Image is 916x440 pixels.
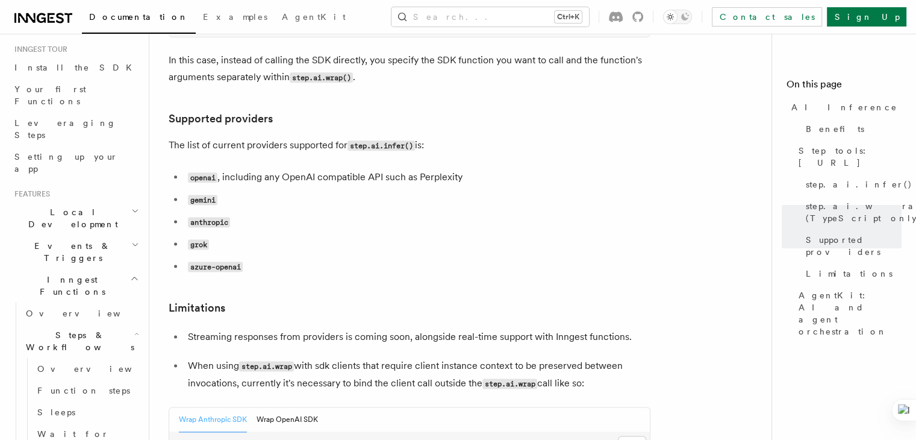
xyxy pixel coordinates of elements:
a: Limitations [801,263,902,284]
a: Your first Functions [10,78,142,112]
span: Sleeps [37,407,75,417]
a: Install the SDK [10,57,142,78]
a: step.ai.infer() [801,174,902,195]
p: The list of current providers supported for is: [169,137,650,154]
button: Local Development [10,201,142,235]
span: Supported providers [806,234,902,258]
a: Benefits [801,118,902,140]
span: Documentation [89,12,188,22]
span: Limitations [806,268,893,280]
a: Leveraging Steps [10,112,142,146]
span: Your first Functions [14,84,86,106]
button: Wrap OpenAI SDK [257,407,318,432]
span: Install the SDK [14,63,139,72]
h4: On this page [787,77,902,96]
code: grok [188,239,209,250]
span: Features [10,189,50,199]
p: Streaming responses from providers is coming soon, alongside real-time support with Inngest funct... [188,328,650,345]
li: , including any OpenAI compatible API such as Perplexity [184,169,650,186]
p: In this case, instead of calling the SDK directly, you specify the SDK function you want to call ... [169,52,650,86]
code: gemini [188,195,217,205]
span: AgentKit: AI and agent orchestration [799,289,902,338]
button: Inngest Functions [10,269,142,303]
a: Sign Up [827,7,906,27]
span: Leveraging Steps [14,118,116,140]
span: Setting up your app [14,152,118,174]
span: Overview [26,309,150,318]
button: Toggle dark mode [663,10,692,24]
a: step.ai.wrap() (TypeScript only) [801,195,902,229]
a: Sleeps [33,401,142,423]
a: Step tools: [URL] [794,140,902,174]
a: Documentation [82,4,196,34]
p: When using with sdk clients that require client instance context to be preserved between invocati... [188,357,650,392]
button: Steps & Workflows [21,324,142,358]
span: Local Development [10,206,131,230]
a: Supported providers [801,229,902,263]
a: AI Inference [787,96,902,118]
span: Step tools: [URL] [799,145,902,169]
code: step.ai.infer() [347,140,415,151]
a: Contact sales [712,7,822,27]
code: openai [188,172,217,183]
span: Overview [37,364,161,374]
span: Examples [203,12,267,22]
a: Overview [21,303,142,324]
code: step.ai.wrap() [290,72,353,83]
button: Events & Triggers [10,235,142,269]
a: Setting up your app [10,146,142,180]
kbd: Ctrl+K [555,11,582,23]
span: Events & Triggers [10,240,131,264]
span: Benefits [806,123,864,135]
a: Function steps [33,380,142,401]
span: AgentKit [282,12,346,22]
a: AgentKit [275,4,353,33]
code: step.ai.wrap [239,361,294,371]
code: azure-openai [188,262,243,272]
a: Overview [33,358,142,380]
code: anthropic [188,217,230,227]
a: AgentKit: AI and agent orchestration [794,284,902,342]
span: Function steps [37,386,130,395]
span: Steps & Workflows [21,329,134,353]
span: Inngest Functions [10,274,130,298]
code: step.ai.wrap [482,379,537,389]
button: Search...Ctrl+K [391,7,589,27]
span: step.ai.infer() [806,178,912,190]
a: Supported providers [169,110,273,127]
span: AI Inference [791,101,897,113]
a: Limitations [169,300,225,316]
a: Examples [196,4,275,33]
span: Inngest tour [10,45,67,54]
button: Wrap Anthropic SDK [179,407,247,432]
